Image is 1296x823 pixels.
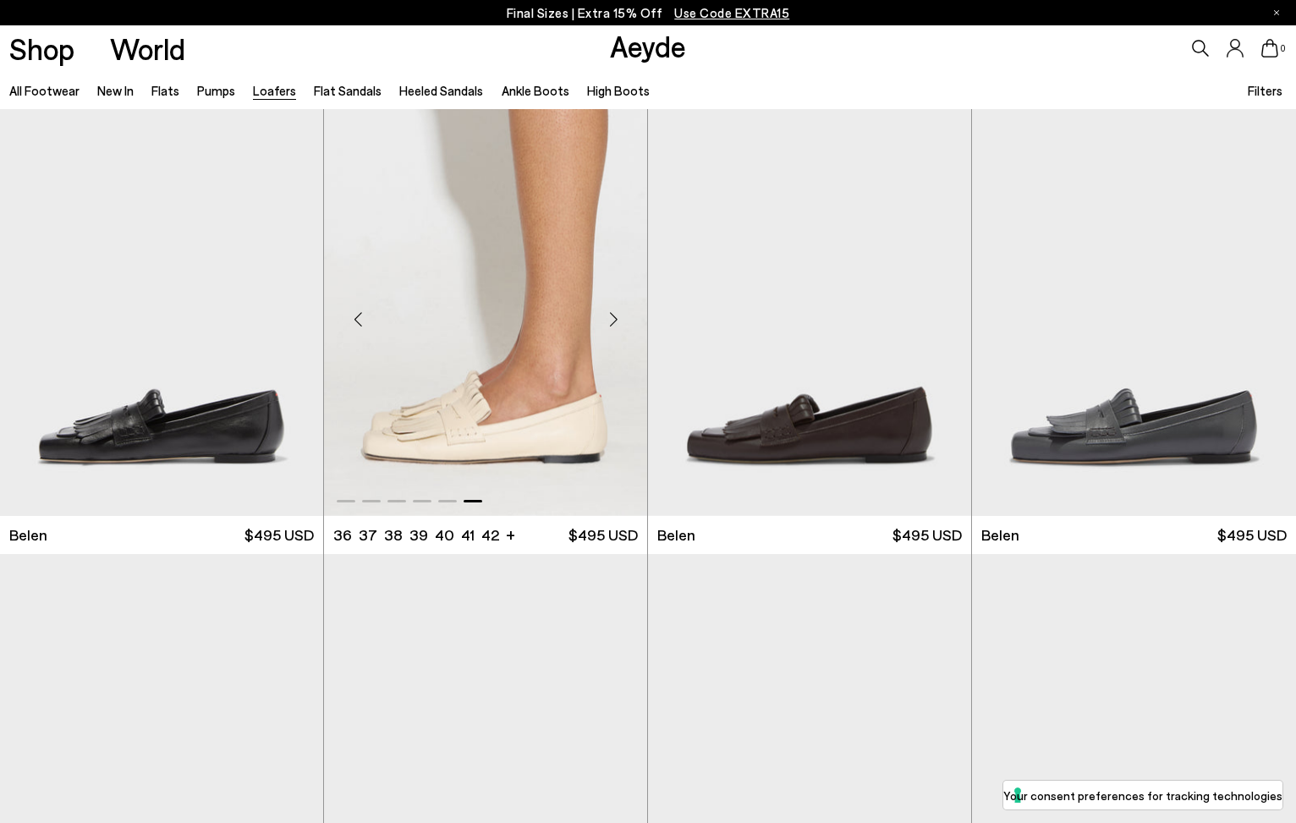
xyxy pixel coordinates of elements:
[972,516,1296,554] a: Belen $495 USD
[244,524,314,546] span: $495 USD
[506,523,515,546] li: +
[972,109,1296,515] img: Belen Tassel Loafers
[1261,39,1278,58] a: 0
[333,524,494,546] ul: variant
[324,109,647,515] img: Belen Tassel Loafers
[151,83,179,98] a: Flats
[324,109,647,515] div: 6 / 6
[1003,781,1282,809] button: Your consent preferences for tracking technologies
[399,83,483,98] a: Heeled Sandals
[648,109,971,515] a: Next slide Previous slide
[657,524,695,546] span: Belen
[197,83,235,98] a: Pumps
[674,5,789,20] span: Navigate to /collections/ss25-final-sizes
[324,516,647,554] a: 36 37 38 39 40 41 42 + $495 USD
[332,294,383,344] div: Previous slide
[435,524,454,546] li: 40
[648,516,971,554] a: Belen $495 USD
[9,83,80,98] a: All Footwear
[9,524,47,546] span: Belen
[461,524,475,546] li: 41
[324,109,647,515] a: 6 / 6 1 / 6 2 / 6 3 / 6 4 / 6 5 / 6 6 / 6 1 / 6 Next slide Previous slide
[333,524,352,546] li: 36
[1217,524,1287,546] span: $495 USD
[648,109,971,515] img: Belen Tassel Loafers
[9,34,74,63] a: Shop
[110,34,185,63] a: World
[1278,44,1287,53] span: 0
[507,3,790,24] p: Final Sizes | Extra 15% Off
[587,83,650,98] a: High Boots
[610,28,686,63] a: Aeyde
[481,524,499,546] li: 42
[314,83,382,98] a: Flat Sandals
[1003,787,1282,804] label: Your consent preferences for tracking technologies
[981,524,1019,546] span: Belen
[384,524,403,546] li: 38
[892,524,962,546] span: $495 USD
[648,109,971,515] div: 1 / 6
[409,524,428,546] li: 39
[359,524,377,546] li: 37
[97,83,134,98] a: New In
[502,83,569,98] a: Ankle Boots
[588,294,639,344] div: Next slide
[253,83,296,98] a: Loafers
[1248,83,1282,98] span: Filters
[568,524,638,546] span: $495 USD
